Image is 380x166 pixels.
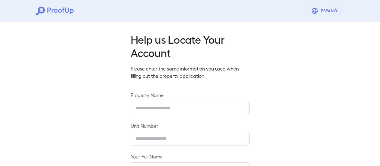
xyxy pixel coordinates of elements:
[131,92,250,99] label: Property Name
[309,5,344,17] button: Espanõl
[131,33,250,59] h2: Help us Locate Your Account
[131,122,250,129] label: Unit Number
[131,153,250,160] label: Your Full Name
[131,65,250,80] p: Please enter the same information you used when filling out the property application.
